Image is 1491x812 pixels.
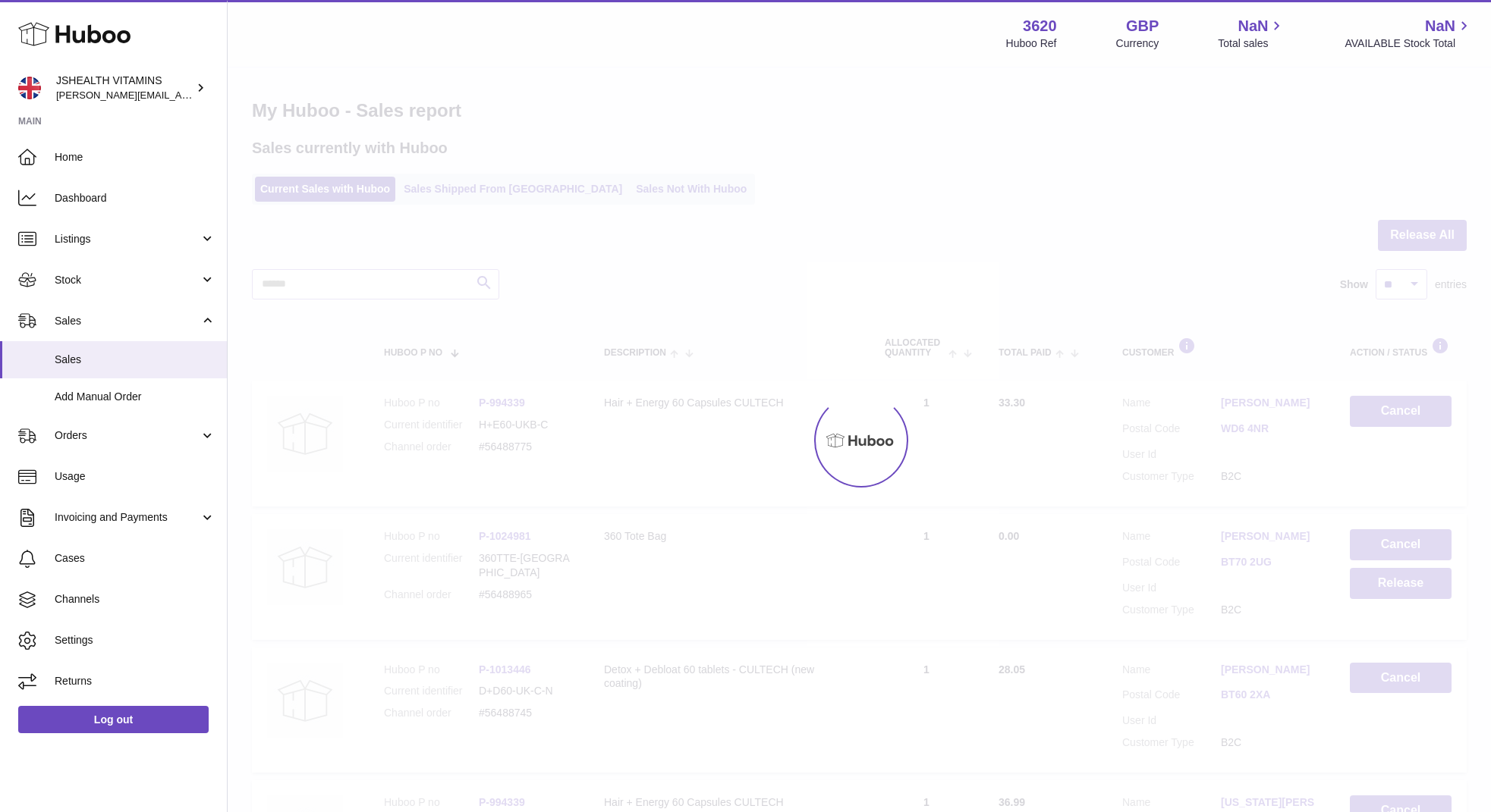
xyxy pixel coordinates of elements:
[18,706,209,733] a: Log out
[55,191,215,205] span: Dashboard
[55,314,200,328] span: Sales
[55,633,215,647] span: Settings
[55,592,215,607] span: Channels
[55,674,215,688] span: Returns
[1425,16,1455,36] span: NaN
[55,510,200,525] span: Invoicing and Payments
[1218,16,1285,51] a: NaN Total sales
[56,74,193,102] div: JSHEALTH VITAMINS
[1345,36,1473,51] span: AVAILABLE Stock Total
[55,353,215,367] span: Sales
[55,469,215,484] span: Usage
[1238,16,1268,36] span: NaN
[1126,16,1159,36] strong: GBP
[55,150,215,165] span: Home
[55,232,200,246] span: Listings
[55,551,215,566] span: Cases
[1116,36,1159,51] div: Currency
[55,273,200,287] span: Stock
[55,428,200,443] span: Orders
[1345,16,1473,51] a: NaN AVAILABLE Stock Total
[56,89,304,101] span: [PERSON_NAME][EMAIL_ADDRESS][DOMAIN_NAME]
[1023,16,1057,36] strong: 3620
[55,390,215,404] span: Add Manual Order
[1006,36,1057,51] div: Huboo Ref
[1218,36,1285,51] span: Total sales
[18,77,41,99] img: francesca@jshealthvitamins.com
